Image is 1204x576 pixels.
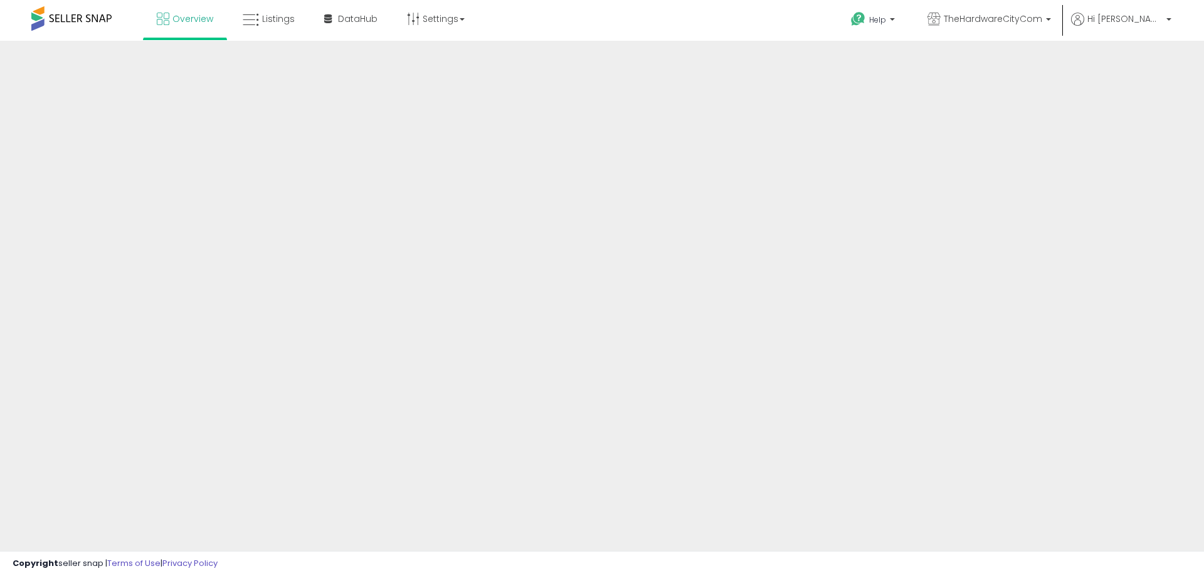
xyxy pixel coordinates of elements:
[13,558,218,570] div: seller snap | |
[944,13,1042,25] span: TheHardwareCityCom
[107,557,161,569] a: Terms of Use
[869,14,886,25] span: Help
[162,557,218,569] a: Privacy Policy
[1071,13,1171,41] a: Hi [PERSON_NAME]
[13,557,58,569] strong: Copyright
[338,13,378,25] span: DataHub
[172,13,213,25] span: Overview
[841,2,907,41] a: Help
[1087,13,1163,25] span: Hi [PERSON_NAME]
[262,13,295,25] span: Listings
[850,11,866,27] i: Get Help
